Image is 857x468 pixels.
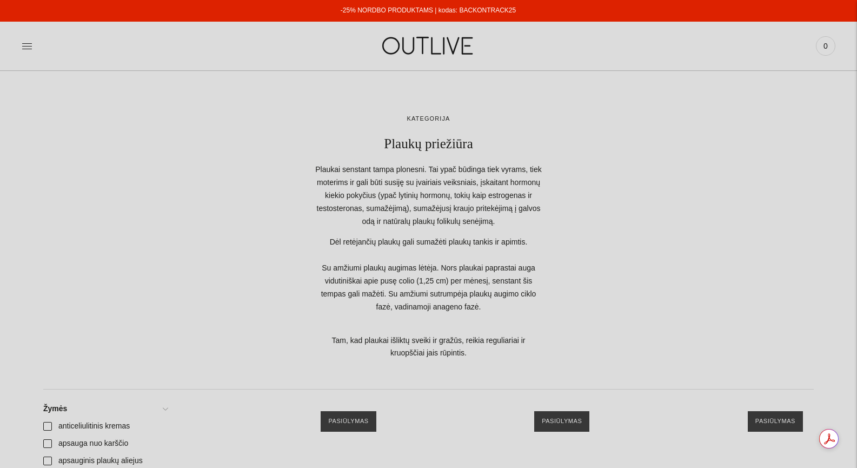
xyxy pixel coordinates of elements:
[361,27,496,64] img: OUTLIVE
[37,435,174,452] a: apsauga nuo karščio
[341,6,516,14] a: -25% NORDBO PRODUKTAMS | kodas: BACKONTRACK25
[37,418,174,435] a: anticeliulitinis kremas
[818,38,833,54] span: 0
[816,34,835,58] a: 0
[37,400,174,418] a: Žymės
